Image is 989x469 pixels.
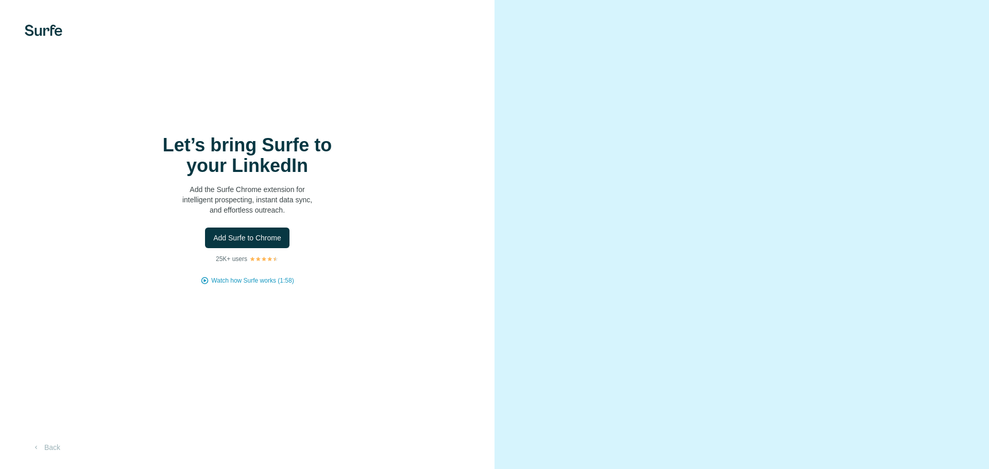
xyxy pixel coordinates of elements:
p: Add the Surfe Chrome extension for intelligent prospecting, instant data sync, and effortless out... [144,184,350,215]
p: 25K+ users [216,254,247,264]
button: Back [25,438,67,457]
img: Surfe's logo [25,25,62,36]
span: Add Surfe to Chrome [213,233,281,243]
img: Rating Stars [249,256,279,262]
button: Add Surfe to Chrome [205,228,289,248]
button: Watch how Surfe works (1:58) [211,276,294,285]
h1: Let’s bring Surfe to your LinkedIn [144,135,350,176]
